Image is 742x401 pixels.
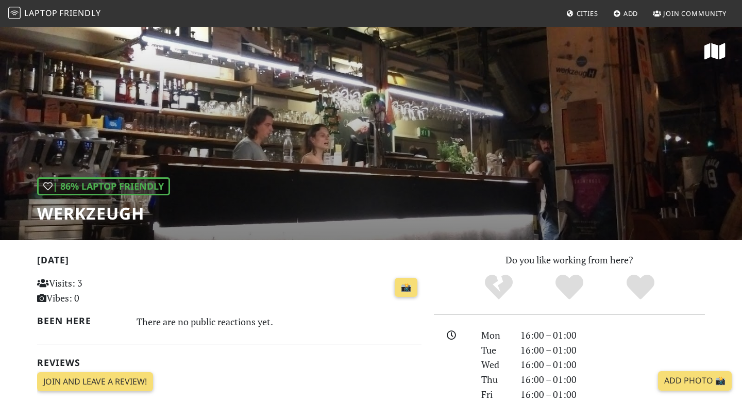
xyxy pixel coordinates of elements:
[514,328,711,343] div: 16:00 – 01:00
[577,9,598,18] span: Cities
[395,278,417,297] a: 📸
[658,371,732,391] a: Add Photo 📸
[609,4,643,23] a: Add
[475,328,514,343] div: Mon
[37,255,421,270] h2: [DATE]
[434,253,705,268] p: Do you like working from here?
[8,5,101,23] a: LaptopFriendly LaptopFriendly
[8,7,21,19] img: LaptopFriendly
[649,4,731,23] a: Join Community
[475,357,514,372] div: Wed
[623,9,638,18] span: Add
[37,357,421,368] h2: Reviews
[605,273,676,302] div: Definitely!
[514,357,711,372] div: 16:00 – 01:00
[475,372,514,387] div: Thu
[137,313,422,330] div: There are no public reactions yet.
[59,7,100,19] span: Friendly
[37,315,124,326] h2: Been here
[37,177,170,195] div: | 86% Laptop Friendly
[37,276,157,306] p: Visits: 3 Vibes: 0
[463,273,534,302] div: No
[534,273,605,302] div: Yes
[37,204,170,223] h1: WerkzeugH
[663,9,727,18] span: Join Community
[514,343,711,358] div: 16:00 – 01:00
[562,4,602,23] a: Cities
[24,7,58,19] span: Laptop
[475,343,514,358] div: Tue
[37,372,153,392] a: Join and leave a review!
[514,372,711,387] div: 16:00 – 01:00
